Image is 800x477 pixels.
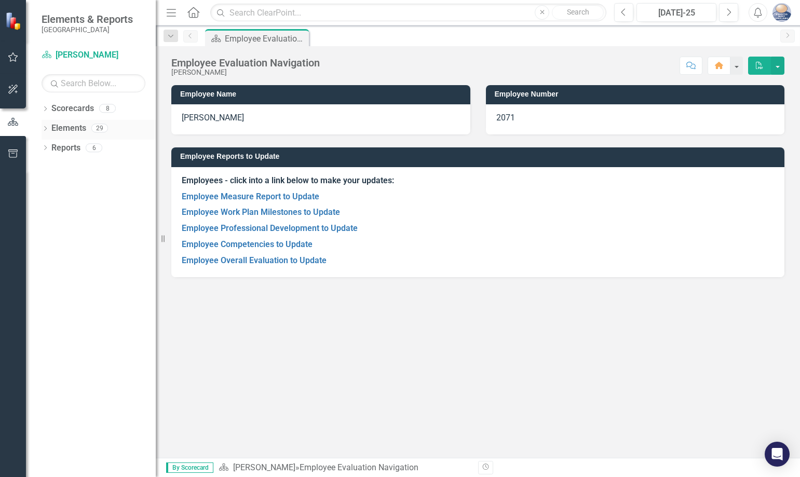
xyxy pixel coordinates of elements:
div: 29 [91,124,108,133]
button: Search [552,5,604,20]
span: Search [567,8,589,16]
strong: Employees - click into a link below to make your updates: [182,175,394,185]
a: Reports [51,142,80,154]
input: Search Below... [42,74,145,92]
div: 6 [86,143,102,152]
button: [DATE]-25 [636,3,716,22]
div: 8 [99,104,116,113]
h3: Employee Name [180,90,465,98]
a: [PERSON_NAME] [42,49,145,61]
img: ClearPoint Strategy [5,12,23,30]
div: Employee Evaluation Navigation [300,462,418,472]
span: Elements & Reports [42,13,133,25]
a: Employee Work Plan Milestones to Update [182,207,340,217]
a: Employee Competencies to Update [182,239,313,249]
a: Elements [51,122,86,134]
div: [DATE]-25 [640,7,713,19]
input: Search ClearPoint... [210,4,606,22]
img: Jordan Brink [772,3,791,22]
a: [PERSON_NAME] [233,462,295,472]
div: Employee Evaluation Navigation [225,32,306,45]
a: Employee Overall Evaluation to Update [182,255,327,265]
span: 2071 [496,113,515,122]
div: Employee Evaluation Navigation [171,57,320,69]
div: [PERSON_NAME] [171,69,320,76]
a: Employee Measure Report to Update [182,192,319,201]
p: [PERSON_NAME] [182,112,460,124]
div: Open Intercom Messenger [765,442,790,467]
div: » [219,462,470,474]
a: Scorecards [51,103,94,115]
small: [GEOGRAPHIC_DATA] [42,25,133,34]
span: By Scorecard [166,462,213,473]
h3: Employee Number [495,90,780,98]
a: Employee Professional Development to Update [182,223,358,233]
h3: Employee Reports to Update [180,153,779,160]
